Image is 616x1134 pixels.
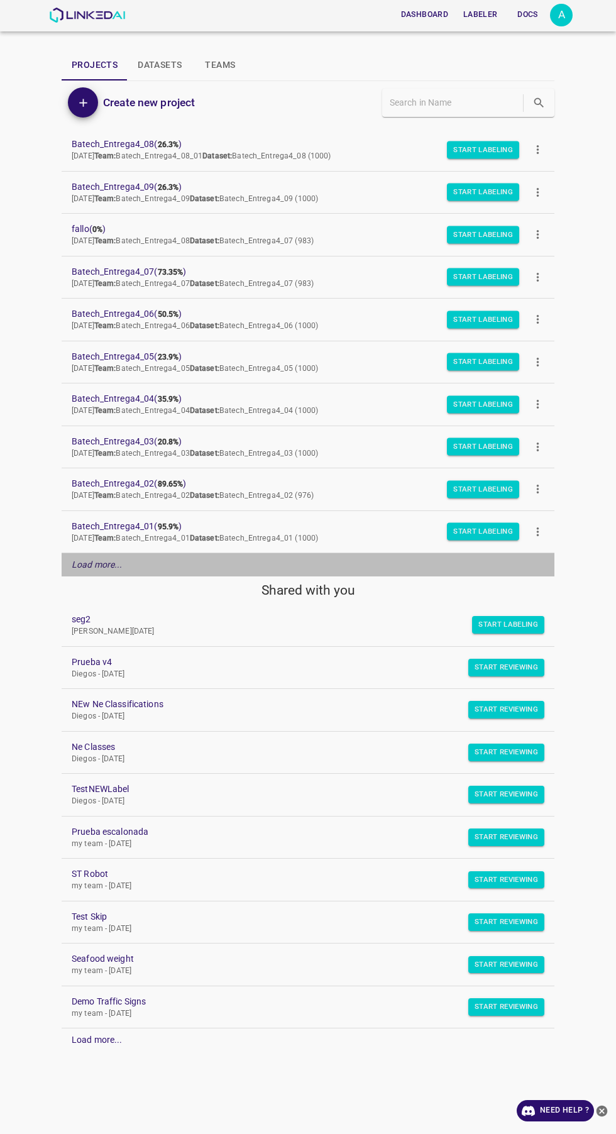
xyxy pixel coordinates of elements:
[94,151,116,160] b: Team:
[524,432,552,461] button: more
[62,1028,554,1052] div: Load more...
[94,364,116,373] b: Team:
[524,475,552,504] button: more
[49,8,125,23] img: LinkedAI
[94,491,116,500] b: Team:
[62,214,554,256] a: fallo(0%)[DATE]Team:Batech_Entrega4_08Dataset:Batech_Entrega4_07 (983)
[72,406,318,415] span: [DATE] Batech_Entrega4_04 Batech_Entrega4_04 (1000)
[72,923,524,935] p: my team - [DATE]
[447,311,519,328] button: Start Labeling
[524,136,552,164] button: more
[72,839,524,850] p: my team - [DATE]
[524,221,552,249] button: more
[62,299,554,341] a: Batech_Entrega4_06(50.5%)[DATE]Team:Batech_Entrega4_06Dataset:Batech_Entrega4_06 (1000)
[72,435,524,448] span: Batech_Entrega4_03 ( )
[72,307,524,321] span: Batech_Entrega4_06 ( )
[72,669,524,680] p: Diegos - [DATE]
[447,184,519,201] button: Start Labeling
[447,353,519,371] button: Start Labeling
[62,553,554,576] div: Load more...
[447,480,519,498] button: Start Labeling
[72,491,314,500] span: [DATE] Batech_Entrega4_02 Batech_Entrega4_02 (976)
[94,279,116,288] b: Team:
[94,406,116,415] b: Team:
[72,754,524,765] p: Diegos - [DATE]
[62,341,554,383] a: Batech_Entrega4_05(23.9%)[DATE]Team:Batech_Entrega4_05Dataset:Batech_Entrega4_05 (1000)
[472,616,544,634] button: Start Labeling
[72,449,318,458] span: [DATE] Batech_Entrega4_03 Batech_Entrega4_03 (1000)
[396,4,453,25] button: Dashboard
[72,138,524,151] span: Batech_Entrega4_08 ( )
[468,786,544,804] button: Start Reviewing
[72,626,524,637] p: [PERSON_NAME][DATE]
[447,438,519,456] button: Start Labeling
[550,4,573,26] button: Open settings
[393,2,456,28] a: Dashboard
[72,656,524,669] a: Prueba v4
[72,534,318,542] span: [DATE] Batech_Entrega4_01 Batech_Entrega4_01 (1000)
[524,348,552,376] button: more
[94,236,116,245] b: Team:
[468,913,544,931] button: Start Reviewing
[72,711,524,722] p: Diegos - [DATE]
[524,178,552,206] button: more
[190,236,219,245] b: Dataset:
[72,559,123,570] em: Load more...
[62,172,554,214] a: Batech_Entrega4_09(26.3%)[DATE]Team:Batech_Entrega4_09Dataset:Batech_Entrega4_09 (1000)
[72,364,318,373] span: [DATE] Batech_Entrega4_05 Batech_Entrega4_05 (1000)
[62,383,554,426] a: Batech_Entrega4_04(35.9%)[DATE]Team:Batech_Entrega4_04Dataset:Batech_Entrega4_04 (1000)
[72,613,524,626] a: seg2
[72,1008,524,1020] p: my team - [DATE]
[158,522,179,531] b: 95.9%
[128,50,192,80] button: Datasets
[62,468,554,510] a: Batech_Entrega4_02(89.65%)[DATE]Team:Batech_Entrega4_02Dataset:Batech_Entrega4_02 (976)
[72,910,524,923] a: Test Skip
[202,151,232,160] b: Dataset:
[72,180,524,194] span: Batech_Entrega4_09 ( )
[550,4,573,26] div: A
[158,438,179,446] b: 20.8%
[94,449,116,458] b: Team:
[190,491,219,500] b: Dataset:
[94,194,116,203] b: Team:
[62,129,554,171] a: Batech_Entrega4_08(26.3%)[DATE]Team:Batech_Entrega4_08_01Dataset:Batech_Entrega4_08 (1000)
[192,50,248,80] button: Teams
[72,796,524,807] p: Diegos - [DATE]
[468,956,544,974] button: Start Reviewing
[72,392,524,405] span: Batech_Entrega4_04 ( )
[72,825,524,839] a: Prueba escalonada
[94,534,116,542] b: Team:
[468,828,544,846] button: Start Reviewing
[62,256,554,299] a: Batech_Entrega4_07(73.35%)[DATE]Team:Batech_Entrega4_07Dataset:Batech_Entrega4_07 (983)
[190,449,219,458] b: Dataset:
[72,151,331,160] span: [DATE] Batech_Entrega4_08_01 Batech_Entrega4_08 (1000)
[72,223,524,236] span: fallo ( )
[158,140,179,149] b: 26.3%
[447,268,519,286] button: Start Labeling
[190,364,219,373] b: Dataset:
[468,659,544,676] button: Start Reviewing
[72,995,524,1008] a: Demo Traffic Signs
[505,2,550,28] a: Docs
[62,511,554,553] a: Batech_Entrega4_01(95.9%)[DATE]Team:Batech_Entrega4_01Dataset:Batech_Entrega4_01 (1000)
[517,1100,594,1121] a: Need Help ?
[92,225,102,234] b: 0%
[72,1033,123,1047] div: Load more...
[524,390,552,419] button: more
[72,350,524,363] span: Batech_Entrega4_05 ( )
[468,744,544,761] button: Start Reviewing
[158,395,179,404] b: 35.9%
[390,94,520,112] input: Search in Name
[72,740,524,754] a: Ne Classes
[158,353,179,361] b: 23.9%
[72,952,524,966] a: Seafood weight
[72,867,524,881] a: ST Robot
[72,194,318,203] span: [DATE] Batech_Entrega4_09 Batech_Entrega4_09 (1000)
[190,321,219,330] b: Dataset:
[447,226,519,243] button: Start Labeling
[68,87,98,118] button: Add
[98,94,195,111] a: Create new project
[468,998,544,1016] button: Start Reviewing
[158,480,184,488] b: 89.65%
